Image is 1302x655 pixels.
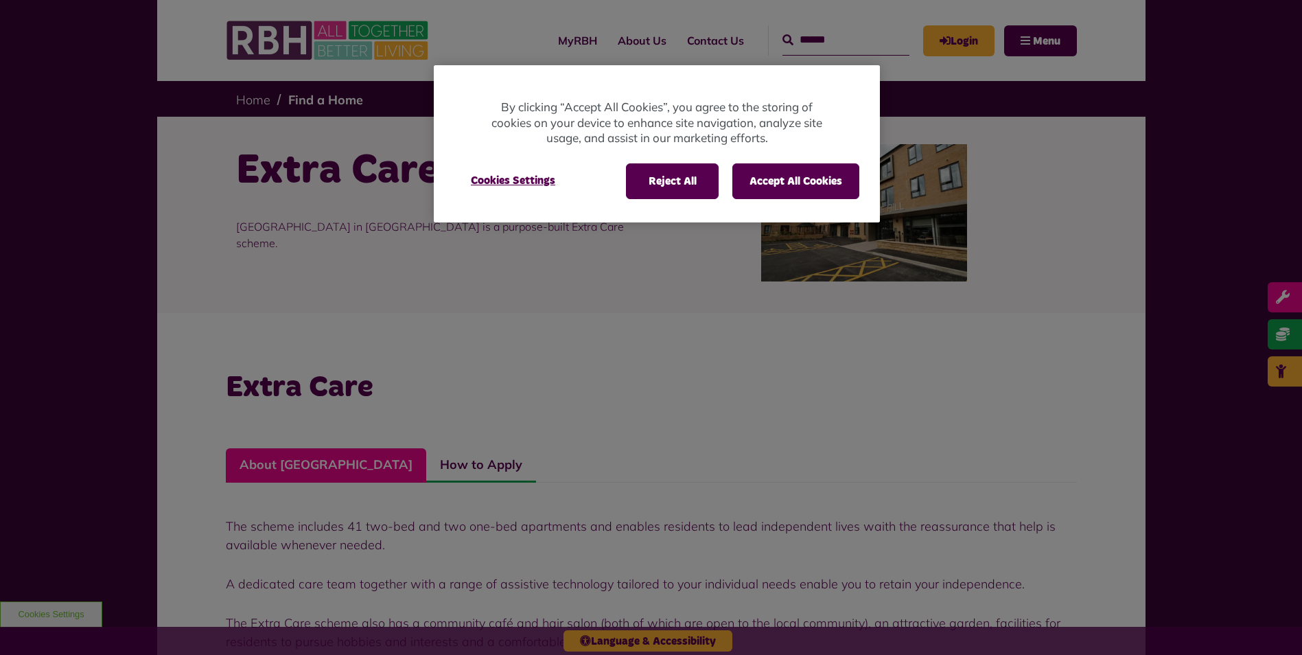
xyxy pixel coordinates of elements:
button: Accept All Cookies [732,163,859,199]
div: Privacy [434,65,880,222]
button: Reject All [626,163,719,199]
button: Cookies Settings [454,163,572,198]
div: Cookie banner [434,65,880,222]
p: By clicking “Accept All Cookies”, you agree to the storing of cookies on your device to enhance s... [489,100,825,146]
